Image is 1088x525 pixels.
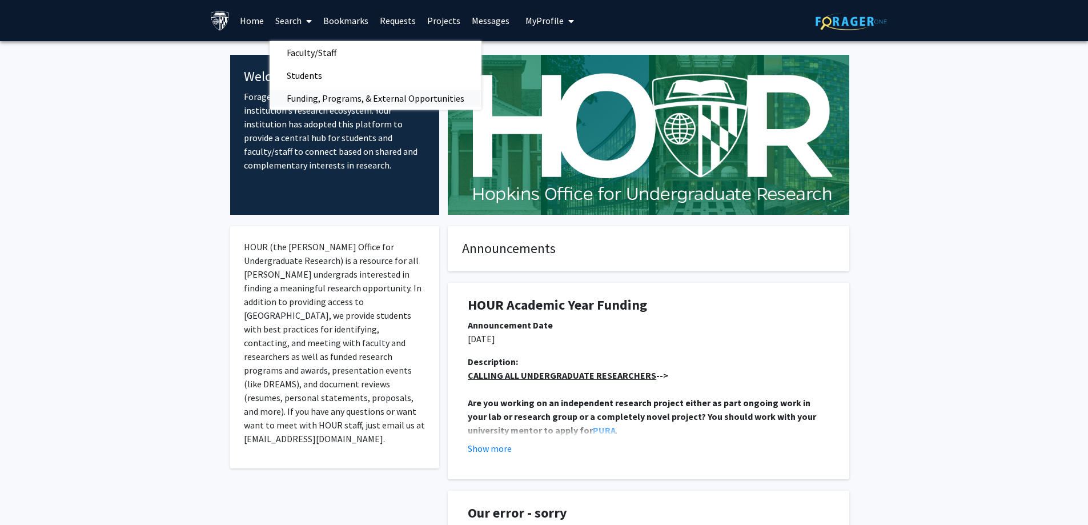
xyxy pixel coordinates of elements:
[468,297,829,314] h1: HOUR Academic Year Funding
[270,64,339,87] span: Students
[448,55,849,215] img: Cover Image
[244,240,426,446] p: HOUR (the [PERSON_NAME] Office for Undergraduate Research) is a resource for all [PERSON_NAME] un...
[374,1,421,41] a: Requests
[468,442,512,455] button: Show more
[468,505,829,522] h1: Our error - sorry
[9,474,49,516] iframe: Chat
[466,1,515,41] a: Messages
[270,90,481,107] a: Funding, Programs, & External Opportunities
[234,1,270,41] a: Home
[244,90,426,172] p: ForagerOne provides an entry point into our institution’s research ecosystem. Your institution ha...
[210,11,230,31] img: Johns Hopkins University Logo
[270,1,318,41] a: Search
[270,67,481,84] a: Students
[421,1,466,41] a: Projects
[270,41,354,64] span: Faculty/Staff
[468,318,829,332] div: Announcement Date
[525,15,564,26] span: My Profile
[270,44,481,61] a: Faculty/Staff
[468,370,656,381] u: CALLING ALL UNDERGRADUATE RESEARCHERS
[468,355,829,368] div: Description:
[816,13,887,30] img: ForagerOne Logo
[318,1,374,41] a: Bookmarks
[270,87,481,110] span: Funding, Programs, & External Opportunities
[468,370,668,381] strong: -->
[462,241,835,257] h4: Announcements
[468,332,829,346] p: [DATE]
[593,424,616,436] a: PURA
[468,396,829,437] p: .
[468,397,818,436] strong: Are you working on an independent research project either as part ongoing work in your lab or res...
[244,69,426,85] h4: Welcome to ForagerOne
